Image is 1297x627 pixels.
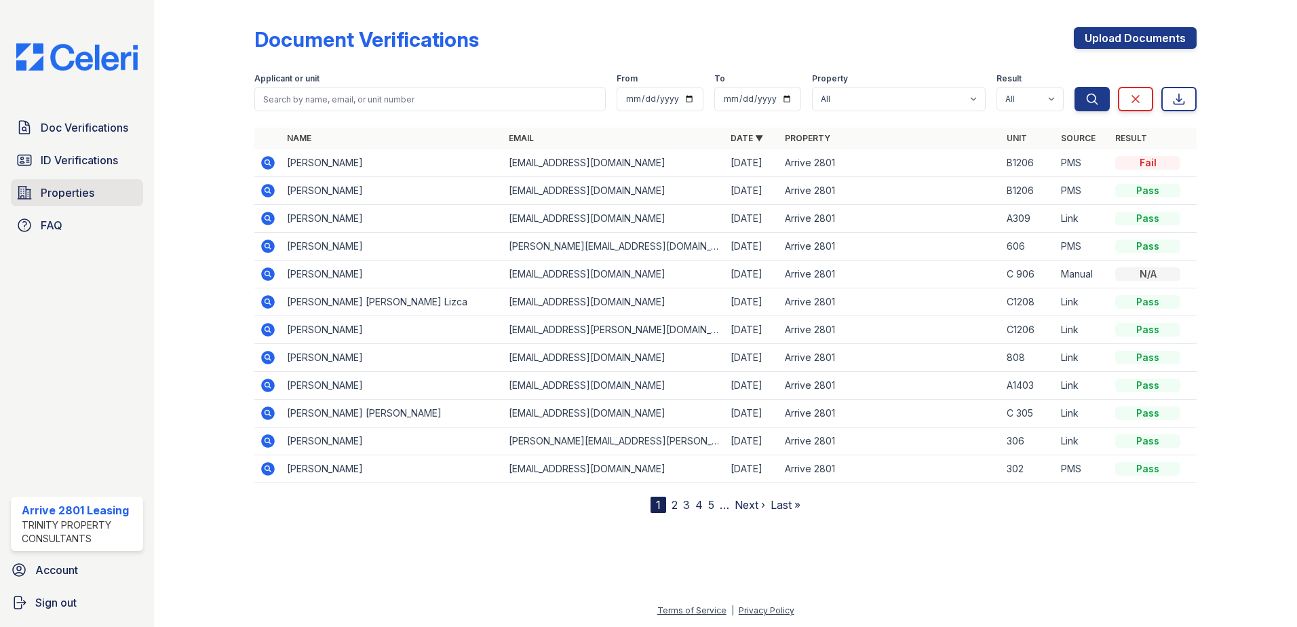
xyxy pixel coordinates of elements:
div: Pass [1115,240,1180,253]
a: Sign out [5,589,149,616]
a: 4 [695,498,703,512]
td: [PERSON_NAME] [PERSON_NAME] Lizca [282,288,503,316]
td: [DATE] [725,288,779,316]
td: [EMAIL_ADDRESS][DOMAIN_NAME] [503,177,725,205]
td: Arrive 2801 [779,261,1001,288]
td: [EMAIL_ADDRESS][DOMAIN_NAME] [503,288,725,316]
label: To [714,73,725,84]
td: PMS [1056,149,1110,177]
input: Search by name, email, or unit number [254,87,606,111]
td: Link [1056,427,1110,455]
a: Account [5,556,149,584]
td: [DATE] [725,455,779,483]
span: Account [35,562,78,578]
td: A309 [1001,205,1056,233]
span: Doc Verifications [41,119,128,136]
td: [DATE] [725,233,779,261]
div: Pass [1115,323,1180,337]
td: C 305 [1001,400,1056,427]
a: Terms of Service [657,605,727,615]
td: C 906 [1001,261,1056,288]
td: [EMAIL_ADDRESS][DOMAIN_NAME] [503,205,725,233]
img: CE_Logo_Blue-a8612792a0a2168367f1c8372b55b34899dd931a85d93a1a3d3e32e68fde9ad4.png [5,43,149,71]
div: Pass [1115,379,1180,392]
a: FAQ [11,212,143,239]
span: FAQ [41,217,62,233]
td: Arrive 2801 [779,372,1001,400]
td: [EMAIL_ADDRESS][DOMAIN_NAME] [503,344,725,372]
td: [PERSON_NAME] [282,316,503,344]
td: [EMAIL_ADDRESS][DOMAIN_NAME] [503,149,725,177]
td: [DATE] [725,427,779,455]
td: [DATE] [725,344,779,372]
td: [PERSON_NAME] [282,427,503,455]
a: Email [509,133,534,143]
a: Doc Verifications [11,114,143,141]
td: 302 [1001,455,1056,483]
label: Result [996,73,1022,84]
span: Sign out [35,594,77,611]
td: [PERSON_NAME] [282,177,503,205]
a: Last » [771,498,800,512]
div: Document Verifications [254,27,479,52]
td: [DATE] [725,400,779,427]
a: ID Verifications [11,147,143,174]
td: Link [1056,372,1110,400]
td: 306 [1001,427,1056,455]
span: … [720,497,729,513]
div: Pass [1115,295,1180,309]
td: [PERSON_NAME] [282,205,503,233]
div: Pass [1115,212,1180,225]
td: Link [1056,288,1110,316]
div: Arrive 2801 Leasing [22,502,138,518]
label: Applicant or unit [254,73,320,84]
a: Property [785,133,830,143]
td: [EMAIL_ADDRESS][DOMAIN_NAME] [503,261,725,288]
a: Source [1061,133,1096,143]
td: Link [1056,316,1110,344]
td: PMS [1056,233,1110,261]
div: Pass [1115,462,1180,476]
a: 2 [672,498,678,512]
td: [DATE] [725,205,779,233]
td: [EMAIL_ADDRESS][DOMAIN_NAME] [503,455,725,483]
span: Properties [41,185,94,201]
div: Pass [1115,406,1180,420]
td: 606 [1001,233,1056,261]
td: [EMAIL_ADDRESS][DOMAIN_NAME] [503,372,725,400]
td: [EMAIL_ADDRESS][PERSON_NAME][DOMAIN_NAME] [503,316,725,344]
td: [DATE] [725,149,779,177]
div: | [731,605,734,615]
td: Arrive 2801 [779,455,1001,483]
div: Fail [1115,156,1180,170]
div: Pass [1115,434,1180,448]
td: [DATE] [725,177,779,205]
a: Date ▼ [731,133,763,143]
a: Properties [11,179,143,206]
td: B1206 [1001,149,1056,177]
td: [PERSON_NAME] [PERSON_NAME] [282,400,503,427]
td: Arrive 2801 [779,149,1001,177]
td: C1206 [1001,316,1056,344]
div: N/A [1115,267,1180,281]
td: Arrive 2801 [779,177,1001,205]
a: 3 [683,498,690,512]
a: Next › [735,498,765,512]
td: Link [1056,344,1110,372]
span: ID Verifications [41,152,118,168]
a: Unit [1007,133,1027,143]
div: 1 [651,497,666,513]
td: 808 [1001,344,1056,372]
td: [PERSON_NAME] [282,261,503,288]
td: [PERSON_NAME][EMAIL_ADDRESS][PERSON_NAME][DOMAIN_NAME] [503,427,725,455]
td: Link [1056,205,1110,233]
td: [PERSON_NAME][EMAIL_ADDRESS][DOMAIN_NAME] [503,233,725,261]
td: A1403 [1001,372,1056,400]
div: Pass [1115,351,1180,364]
td: Arrive 2801 [779,233,1001,261]
td: Arrive 2801 [779,344,1001,372]
td: Arrive 2801 [779,205,1001,233]
td: [PERSON_NAME] [282,233,503,261]
div: Trinity Property Consultants [22,518,138,546]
